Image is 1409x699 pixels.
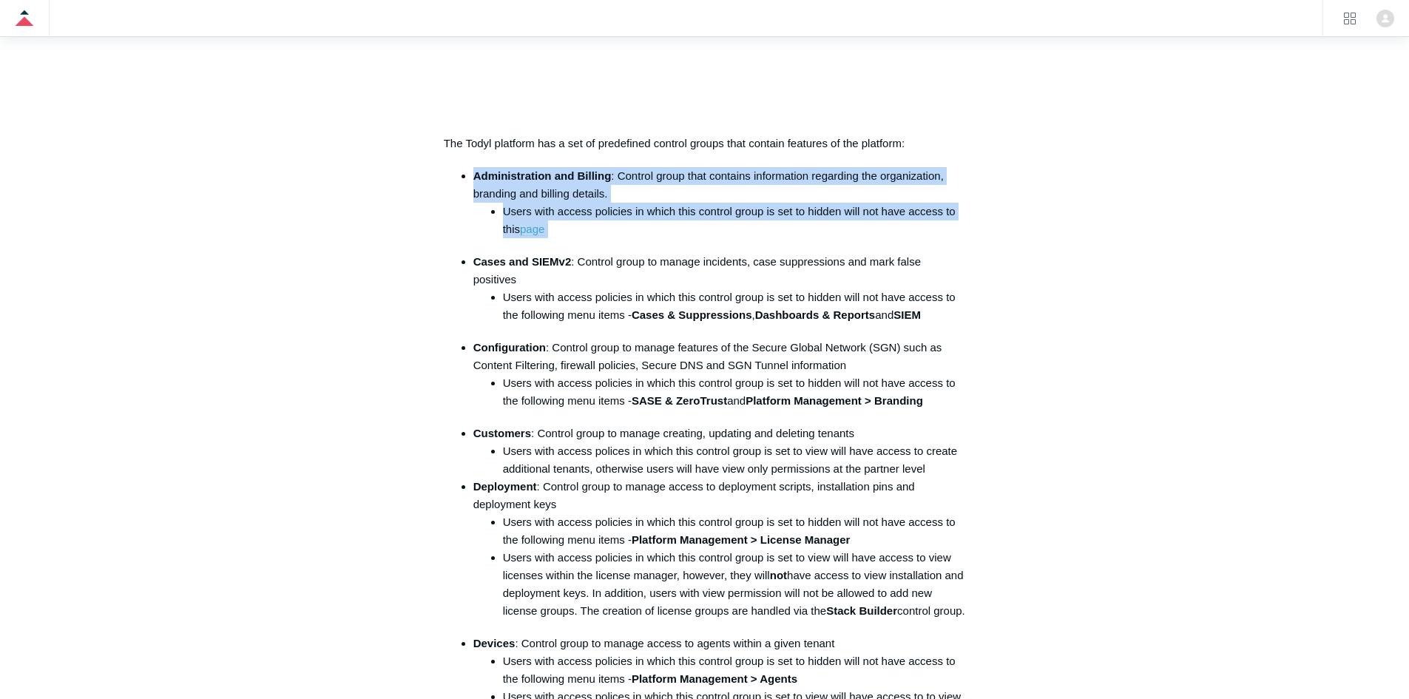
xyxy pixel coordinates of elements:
li: : Control group to manage access to deployment scripts, installation pins and deployment keys [473,478,966,620]
strong: not [770,569,787,581]
strong: SIEM [893,308,921,321]
strong: Stack Builder [826,604,897,617]
li: : Control group that contains information regarding the organization, branding and billing details. [473,167,966,238]
strong: Platform Management > Branding [746,394,923,407]
strong: Configuration [473,341,546,354]
li: Users with access policies in which this control group is set to hidden will not have access to this [503,203,966,238]
p: The Todyl platform has a set of predefined control groups that contain features of the platform: [444,135,966,152]
li: Users with access policies in which this control group is set to hidden will not have access to t... [503,652,966,688]
li: Users with access policies in which this control group is set to hidden will not have access to t... [503,513,966,549]
strong: Devices [473,637,516,649]
strong: Customers [473,427,531,439]
a: page [520,223,544,236]
li: Users with access policies in which this control group is set to hidden will not have access to t... [503,374,966,410]
li: : Control group to manage features of the Secure Global Network (SGN) such as Content Filtering, ... [473,339,966,410]
li: Users with access polices in which this control group is set to view will have access to create a... [503,442,966,478]
strong: Dashboards & Reports [755,308,876,321]
strong: Platform Management > License Manager [632,533,851,546]
strong: Cases & Suppressions [632,308,752,321]
strong: Deployment [473,480,537,493]
li: : Control group to manage creating, updating and deleting tenants [473,425,966,478]
li: : Control group to manage incidents, case suppressions and mark false positives [473,253,966,324]
zd-hc-trigger: Click your profile icon to open the profile menu [1376,10,1394,27]
strong: SASE & ZeroTrust [632,394,727,407]
strong: Cases and SIEMv2 [473,255,572,268]
li: Users with access policies in which this control group is set to hidden will not have access to t... [503,288,966,324]
li: Users with access policies in which this control group is set to view will have access to view li... [503,549,966,620]
strong: Platform Management > Agents [632,672,797,685]
strong: Administration and Billing [473,169,612,182]
img: user avatar [1376,10,1394,27]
